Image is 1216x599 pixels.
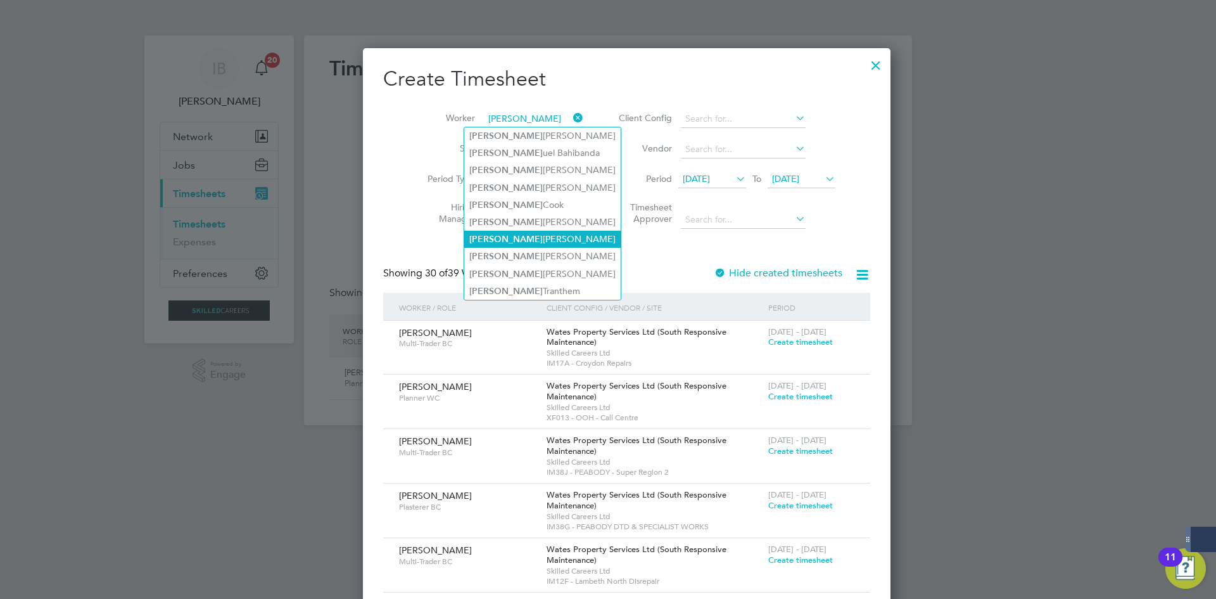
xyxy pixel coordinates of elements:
h2: Create Timesheet [383,66,870,93]
span: Wates Property Services Ltd (South Responsive Maintenance) [547,326,726,348]
span: Create timesheet [768,555,833,565]
li: [PERSON_NAME] [464,266,621,283]
span: [DATE] [683,173,710,184]
span: [PERSON_NAME] [399,490,472,501]
span: [DATE] - [DATE] [768,380,826,391]
label: Site [418,143,475,154]
span: Wates Property Services Ltd (South Responsive Maintenance) [547,435,726,456]
div: Client Config / Vendor / Site [543,293,765,322]
label: Vendor [615,143,672,154]
span: Skilled Careers Ltd [547,566,762,576]
div: Showing [383,267,501,280]
span: IM38G - PEABODY DTD & SPECIALIST WORKS [547,522,762,532]
span: Create timesheet [768,500,833,511]
b: [PERSON_NAME] [469,200,543,210]
input: Search for... [484,110,583,128]
label: Hide created timesheets [714,267,842,280]
li: [PERSON_NAME] [464,162,621,179]
label: Client Config [615,112,672,124]
b: [PERSON_NAME] [469,234,543,245]
span: Skilled Careers Ltd [547,457,762,467]
label: Period Type [418,173,475,184]
b: [PERSON_NAME] [469,269,543,280]
button: Open Resource Center, 11 new notifications [1165,548,1206,589]
span: Multi-Trader BC [399,448,537,458]
span: [PERSON_NAME] [399,327,472,338]
span: Planner WC [399,393,537,403]
span: IM12F - Lambeth North Disrepair [547,576,762,586]
b: [PERSON_NAME] [469,131,543,141]
label: Hiring Manager [418,202,475,224]
span: Wates Property Services Ltd (South Responsive Maintenance) [547,380,726,402]
li: [PERSON_NAME] [464,214,621,231]
span: IM17A - Croydon Repairs [547,358,762,368]
span: Create timesheet [768,391,833,402]
span: [DATE] - [DATE] [768,544,826,555]
span: Create timesheet [768,446,833,456]
span: [PERSON_NAME] [399,435,472,447]
input: Search for... [681,110,806,128]
span: Create timesheet [768,337,833,347]
span: [DATE] [772,173,799,184]
span: Plasterer BC [399,502,537,512]
span: [DATE] - [DATE] [768,489,826,500]
label: Period [615,173,672,184]
input: Search for... [681,141,806,158]
span: 30 of [425,267,448,280]
li: [PERSON_NAME] [464,248,621,265]
span: Skilled Careers Ltd [547,403,762,413]
label: Worker [418,112,475,124]
div: Worker / Role [396,293,543,322]
span: Multi-Trader BC [399,557,537,567]
span: [DATE] - [DATE] [768,326,826,337]
b: [PERSON_NAME] [469,183,543,193]
b: [PERSON_NAME] [469,286,543,297]
span: Wates Property Services Ltd (South Responsive Maintenance) [547,544,726,565]
div: Period [765,293,858,322]
li: Cook [464,196,621,214]
input: Search for... [681,211,806,229]
li: [PERSON_NAME] [464,231,621,248]
li: Tranthem [464,283,621,300]
b: [PERSON_NAME] [469,251,543,262]
span: To [749,171,765,187]
li: uel Bahibanda [464,145,621,162]
span: 39 Workers [425,267,498,280]
span: [DATE] - [DATE] [768,435,826,446]
span: Skilled Careers Ltd [547,512,762,522]
div: 11 [1165,557,1176,574]
span: Skilled Careers Ltd [547,348,762,358]
span: Multi-Trader BC [399,338,537,349]
span: [PERSON_NAME] [399,544,472,556]
b: [PERSON_NAME] [469,165,543,176]
span: IM38J - PEABODY - Super Region 2 [547,467,762,477]
span: XF013 - OOH - Call Centre [547,413,762,423]
span: Wates Property Services Ltd (South Responsive Maintenance) [547,489,726,511]
b: [PERSON_NAME] [469,148,543,158]
label: Timesheet Approver [615,202,672,224]
b: [PERSON_NAME] [469,217,543,228]
span: [PERSON_NAME] [399,381,472,392]
li: [PERSON_NAME] [464,179,621,196]
li: [PERSON_NAME] [464,127,621,145]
